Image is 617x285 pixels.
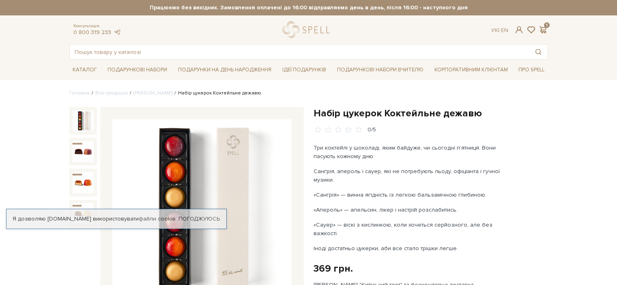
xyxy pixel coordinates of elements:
[529,45,548,59] button: Пошук товару у каталозі
[314,191,504,199] p: «Сангрія» — винна ягідність із легкою бальзамічною глибиною.
[314,244,504,253] p: Іноді достатньо цукерки, аби все стало трішки легше.
[139,215,176,222] a: файли cookie
[113,29,121,36] a: telegram
[175,64,275,76] a: Подарунки на День народження
[314,206,504,214] p: «Апероль» — апельсин, лікер і настрій розслабитись.
[431,64,511,76] a: Корпоративним клієнтам
[314,221,504,238] p: «Сауер» — віскі з кислинкою, коли хочеться серйозного, але без важкості.
[73,29,111,36] a: 0 800 319 233
[334,63,427,77] a: Подарункові набори Вчителю
[314,107,548,120] h1: Набір цукерок Коктейльне дежавю
[515,64,548,76] a: Про Spell
[314,262,353,275] div: 369 грн.
[69,4,548,11] strong: Працюємо без вихідних. Замовлення оплачені до 16:00 відправляємо день в день, після 16:00 - насту...
[314,167,504,184] p: Сангрія, апероль і сауер, які не потребують льоду, офіціанта і гучної музики.
[70,45,529,59] input: Пошук товару у каталозі
[73,110,94,131] img: Набір цукерок Коктейльне дежавю
[491,27,508,34] div: Ук
[69,90,90,96] a: Головна
[498,27,499,34] span: |
[314,144,504,161] p: Три коктейлі у шоколаді, яким байдуже, чи сьогодні п’ятниця. Вони пасують кожному дню.
[104,64,170,76] a: Подарункові набори
[133,90,172,96] a: [PERSON_NAME]
[501,27,508,34] a: En
[279,64,329,76] a: Ідеї подарунків
[73,141,94,162] img: Набір цукерок Коктейльне дежавю
[73,24,121,29] span: Консультація:
[73,172,94,193] img: Набір цукерок Коктейльне дежавю
[69,64,100,76] a: Каталог
[6,215,226,223] div: Я дозволяю [DOMAIN_NAME] використовувати
[73,203,94,224] img: Набір цукерок Коктейльне дежавю
[283,21,333,38] a: logo
[368,126,376,134] div: 0/5
[172,90,261,97] li: Набір цукерок Коктейльне дежавю
[95,90,128,96] a: Вся продукція
[178,215,220,223] a: Погоджуюсь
